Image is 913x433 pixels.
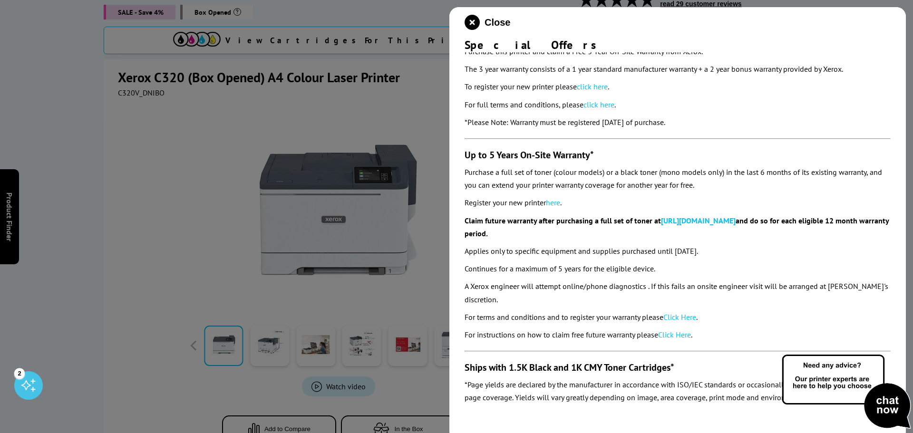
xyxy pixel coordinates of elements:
p: For terms and conditions and to register your warranty please . [465,311,891,324]
img: Open Live Chat window [780,353,913,431]
p: A Xerox engineer will attempt online/phone diagnostics . If this fails an onsite engineer visit w... [465,280,891,306]
p: For instructions on how to claim free future warranty please . [465,328,891,341]
p: For full terms and conditions, please . [465,98,891,111]
h3: Up to 5 Years On-Site Warranty* [465,149,891,161]
h3: Ships with 1.5K Black and 1K CMY Toner Cartridges* [465,361,891,374]
button: close modal [465,15,510,30]
b: and do so for each eligible 12 month warranty period. [465,216,889,238]
p: Continues for a maximum of 5 years for the eligible device. [465,262,891,275]
a: click here [577,82,608,91]
a: here [546,198,560,207]
a: click here [583,100,614,109]
a: Click Here [663,312,696,322]
p: Applies only to specific equipment and supplies purchased until [DATE]. [465,245,891,258]
p: To register your new printer please . [465,80,891,93]
b: Claim future warranty after purchasing a full set of toner at [465,216,661,225]
em: *Page yields are declared by the manufacturer in accordance with ISO/IEC standards or occasionall... [465,380,876,402]
p: Register your new printer . [465,196,891,209]
div: 2 [14,368,25,378]
p: Purchase a full set of toner (colour models) or a black toner (mono models only) in the last 6 mo... [465,166,891,192]
a: [URL][DOMAIN_NAME] [661,216,736,225]
p: *Please Note: Warranty must be registered [DATE] of purchase. [465,116,891,129]
span: Close [485,17,510,28]
div: Special Offers [465,38,891,52]
p: The 3 year warranty consists of a 1 year standard manufacturer warranty + a 2 year bonus warranty... [465,63,891,76]
a: Click Here [658,330,691,339]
